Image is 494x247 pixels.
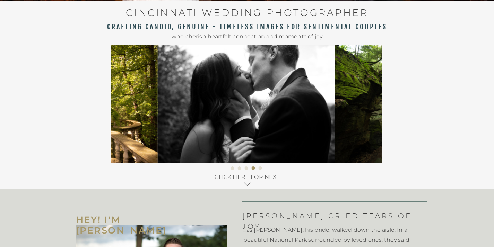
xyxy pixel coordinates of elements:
h1: CINCINNATI WEDDING PHOTOGRAPHER [98,4,397,16]
li: Page dot 1 [231,166,234,170]
h2: [PERSON_NAME] CRIED TEARS OF JOY... [242,211,425,231]
img: Ohio bride in a white wedding dress and groom in a black tux, embrace and start to kiss in a Park... [158,45,335,163]
h2: HEY! I'M [PERSON_NAME] [76,214,174,225]
li: Page dot 5 [259,166,262,170]
h2: CRAFTING CANDID, GENUINE + TIMELESS IMAGES FOR SENTIMENTAL COUPLES [78,23,416,31]
li: Page dot 4 [252,166,255,170]
h2: who cherish heartfelt connection and moments of joy [78,32,416,40]
li: Page dot 2 [238,166,241,170]
a: CLICK HERE FOR NEXT [213,172,282,180]
li: Page dot 3 [245,166,248,170]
